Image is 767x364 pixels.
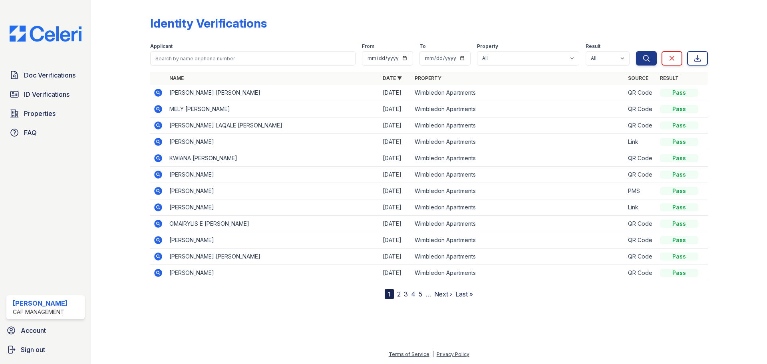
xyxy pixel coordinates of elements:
a: Last » [455,290,473,298]
td: Wimbledon Apartments [411,183,625,199]
td: [PERSON_NAME] [166,167,380,183]
div: Pass [660,138,698,146]
td: [DATE] [380,167,411,183]
td: MELY [PERSON_NAME] [166,101,380,117]
span: FAQ [24,128,37,137]
td: Wimbledon Apartments [411,199,625,216]
img: CE_Logo_Blue-a8612792a0a2168367f1c8372b55b34899dd931a85d93a1a3d3e32e68fde9ad4.png [3,26,88,42]
a: Terms of Service [389,351,429,357]
div: Pass [660,269,698,277]
td: [PERSON_NAME] LAQALE [PERSON_NAME] [166,117,380,134]
div: Identity Verifications [150,16,267,30]
div: Pass [660,220,698,228]
a: ID Verifications [6,86,85,102]
td: QR Code [625,232,657,249]
td: [DATE] [380,216,411,232]
div: Pass [660,105,698,113]
td: [PERSON_NAME] [166,134,380,150]
a: Properties [6,105,85,121]
td: [DATE] [380,199,411,216]
td: OMAIRYLIS E [PERSON_NAME] [166,216,380,232]
td: QR Code [625,85,657,101]
a: 2 [397,290,401,298]
td: QR Code [625,167,657,183]
td: Wimbledon Apartments [411,265,625,281]
iframe: chat widget [733,332,759,356]
td: [PERSON_NAME] [166,232,380,249]
td: Wimbledon Apartments [411,85,625,101]
td: [PERSON_NAME] [PERSON_NAME] [166,249,380,265]
div: | [432,351,434,357]
div: Pass [660,203,698,211]
a: Privacy Policy [437,351,469,357]
td: QR Code [625,216,657,232]
td: Wimbledon Apartments [411,101,625,117]
td: QR Code [625,150,657,167]
a: Result [660,75,679,81]
label: From [362,43,374,50]
a: Account [3,322,88,338]
td: Wimbledon Apartments [411,216,625,232]
td: KWIANA [PERSON_NAME] [166,150,380,167]
div: Pass [660,121,698,129]
td: QR Code [625,249,657,265]
div: 1 [385,289,394,299]
span: ID Verifications [24,90,70,99]
td: Link [625,134,657,150]
a: Property [415,75,441,81]
input: Search by name or phone number [150,51,356,66]
td: QR Code [625,101,657,117]
a: 3 [404,290,408,298]
td: PMS [625,183,657,199]
td: Wimbledon Apartments [411,232,625,249]
div: CAF Management [13,308,68,316]
div: Pass [660,187,698,195]
td: [PERSON_NAME] [166,199,380,216]
a: Date ▼ [383,75,402,81]
td: [DATE] [380,249,411,265]
a: Sign out [3,342,88,358]
label: Applicant [150,43,173,50]
td: Wimbledon Apartments [411,150,625,167]
a: Source [628,75,648,81]
td: [DATE] [380,265,411,281]
td: [DATE] [380,134,411,150]
td: Wimbledon Apartments [411,167,625,183]
td: Wimbledon Apartments [411,249,625,265]
td: [PERSON_NAME] [166,265,380,281]
div: [PERSON_NAME] [13,298,68,308]
a: Next › [434,290,452,298]
span: Doc Verifications [24,70,76,80]
div: Pass [660,253,698,261]
td: [DATE] [380,101,411,117]
div: Pass [660,236,698,244]
span: Properties [24,109,56,118]
a: Doc Verifications [6,67,85,83]
td: [DATE] [380,232,411,249]
td: Link [625,199,657,216]
a: FAQ [6,125,85,141]
label: To [419,43,426,50]
label: Result [586,43,600,50]
label: Property [477,43,498,50]
td: QR Code [625,265,657,281]
a: 4 [411,290,415,298]
td: [PERSON_NAME] [166,183,380,199]
td: [DATE] [380,150,411,167]
td: [PERSON_NAME] [PERSON_NAME] [166,85,380,101]
td: QR Code [625,117,657,134]
td: Wimbledon Apartments [411,117,625,134]
span: Sign out [21,345,45,354]
span: … [425,289,431,299]
div: Pass [660,171,698,179]
td: [DATE] [380,183,411,199]
div: Pass [660,89,698,97]
div: Pass [660,154,698,162]
a: Name [169,75,184,81]
td: Wimbledon Apartments [411,134,625,150]
td: [DATE] [380,85,411,101]
a: 5 [419,290,422,298]
span: Account [21,326,46,335]
td: [DATE] [380,117,411,134]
